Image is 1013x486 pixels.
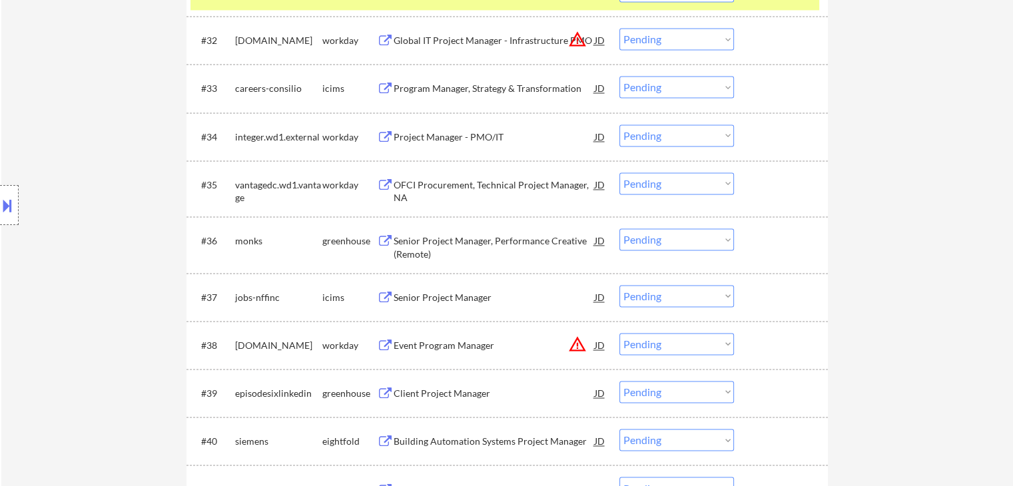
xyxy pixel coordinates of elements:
[394,234,595,260] div: Senior Project Manager, Performance Creative (Remote)
[322,234,377,248] div: greenhouse
[322,339,377,352] div: workday
[593,429,607,453] div: JD
[235,130,322,144] div: integer.wd1.external
[235,435,322,448] div: siemens
[394,435,595,448] div: Building Automation Systems Project Manager
[593,285,607,309] div: JD
[394,130,595,144] div: Project Manager - PMO/IT
[235,291,322,304] div: jobs-nffinc
[322,291,377,304] div: icims
[568,335,587,354] button: warning_amber
[235,82,322,95] div: careers-consilio
[394,178,595,204] div: OFCI Procurement, Technical Project Manager, NA
[235,34,322,47] div: [DOMAIN_NAME]
[568,30,587,49] button: warning_amber
[394,291,595,304] div: Senior Project Manager
[322,178,377,192] div: workday
[394,34,595,47] div: Global IT Project Manager - Infrastructure PMO
[593,28,607,52] div: JD
[322,435,377,448] div: eightfold
[593,228,607,252] div: JD
[235,234,322,248] div: monks
[322,130,377,144] div: workday
[201,435,224,448] div: #40
[322,34,377,47] div: workday
[235,387,322,400] div: episodesixlinkedin
[593,172,607,196] div: JD
[201,339,224,352] div: #38
[593,381,607,405] div: JD
[394,82,595,95] div: Program Manager, Strategy & Transformation
[201,387,224,400] div: #39
[593,76,607,100] div: JD
[201,34,224,47] div: #32
[235,178,322,204] div: vantagedc.wd1.vantage
[593,124,607,148] div: JD
[394,339,595,352] div: Event Program Manager
[593,333,607,357] div: JD
[322,387,377,400] div: greenhouse
[322,82,377,95] div: icims
[394,387,595,400] div: Client Project Manager
[235,339,322,352] div: [DOMAIN_NAME]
